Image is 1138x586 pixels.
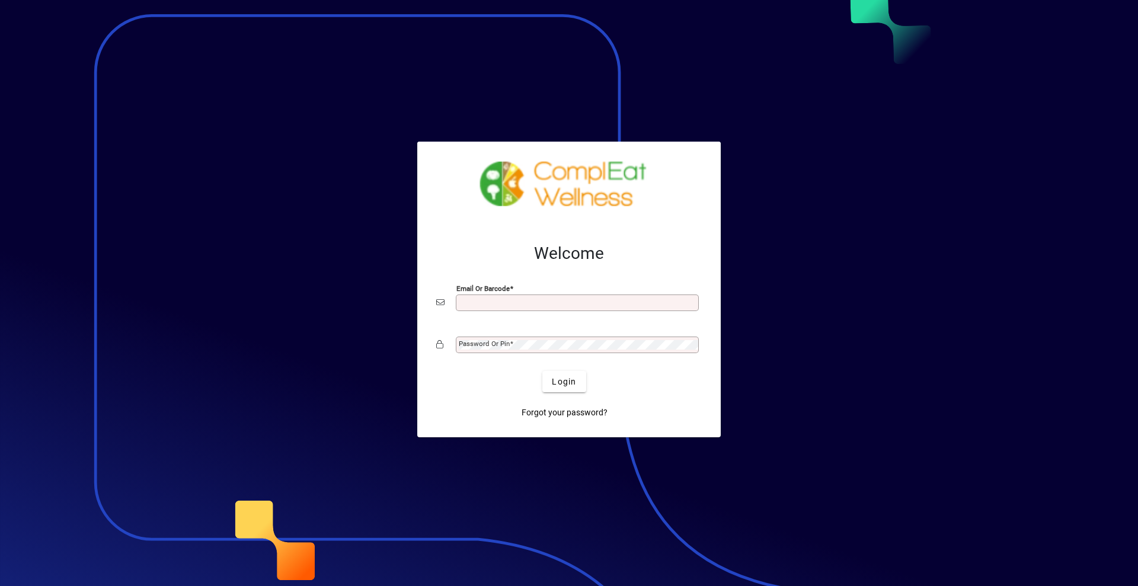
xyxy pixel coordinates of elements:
[436,244,702,264] h2: Welcome
[542,371,586,392] button: Login
[517,402,612,423] a: Forgot your password?
[552,376,576,388] span: Login
[456,284,510,293] mat-label: Email or Barcode
[522,406,608,419] span: Forgot your password?
[459,340,510,348] mat-label: Password or Pin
